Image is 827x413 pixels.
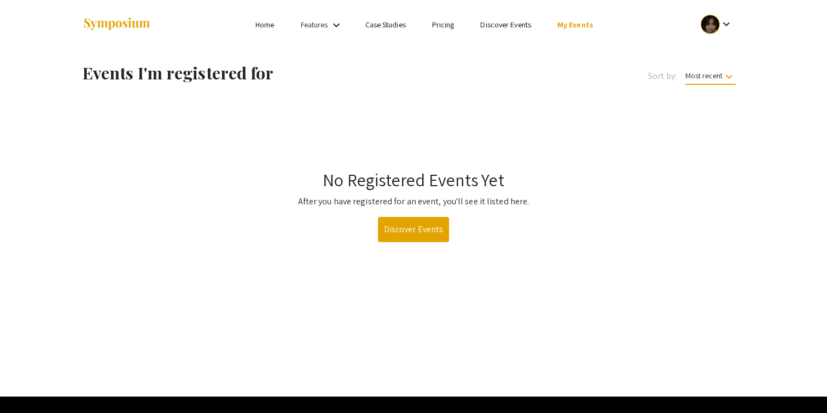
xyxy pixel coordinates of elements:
img: Symposium by ForagerOne [83,17,151,32]
span: Most recent [685,71,736,85]
h1: Events I'm registered for [83,63,462,83]
button: Most recent [677,66,744,85]
iframe: Chat [8,364,46,405]
mat-icon: Expand Features list [330,19,343,32]
h1: No Registered Events Yet [85,169,742,190]
a: Discover Events [480,20,531,30]
a: My Events [557,20,593,30]
a: Pricing [432,20,455,30]
p: After you have registered for an event, you'll see it listed here. [85,195,742,208]
a: Home [255,20,274,30]
mat-icon: keyboard_arrow_down [723,70,736,83]
a: Case Studies [365,20,406,30]
mat-icon: Expand account dropdown [720,18,733,31]
a: Discover Events [378,217,450,242]
button: Expand account dropdown [689,12,744,37]
a: Features [301,20,328,30]
span: Sort by: [648,70,677,83]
